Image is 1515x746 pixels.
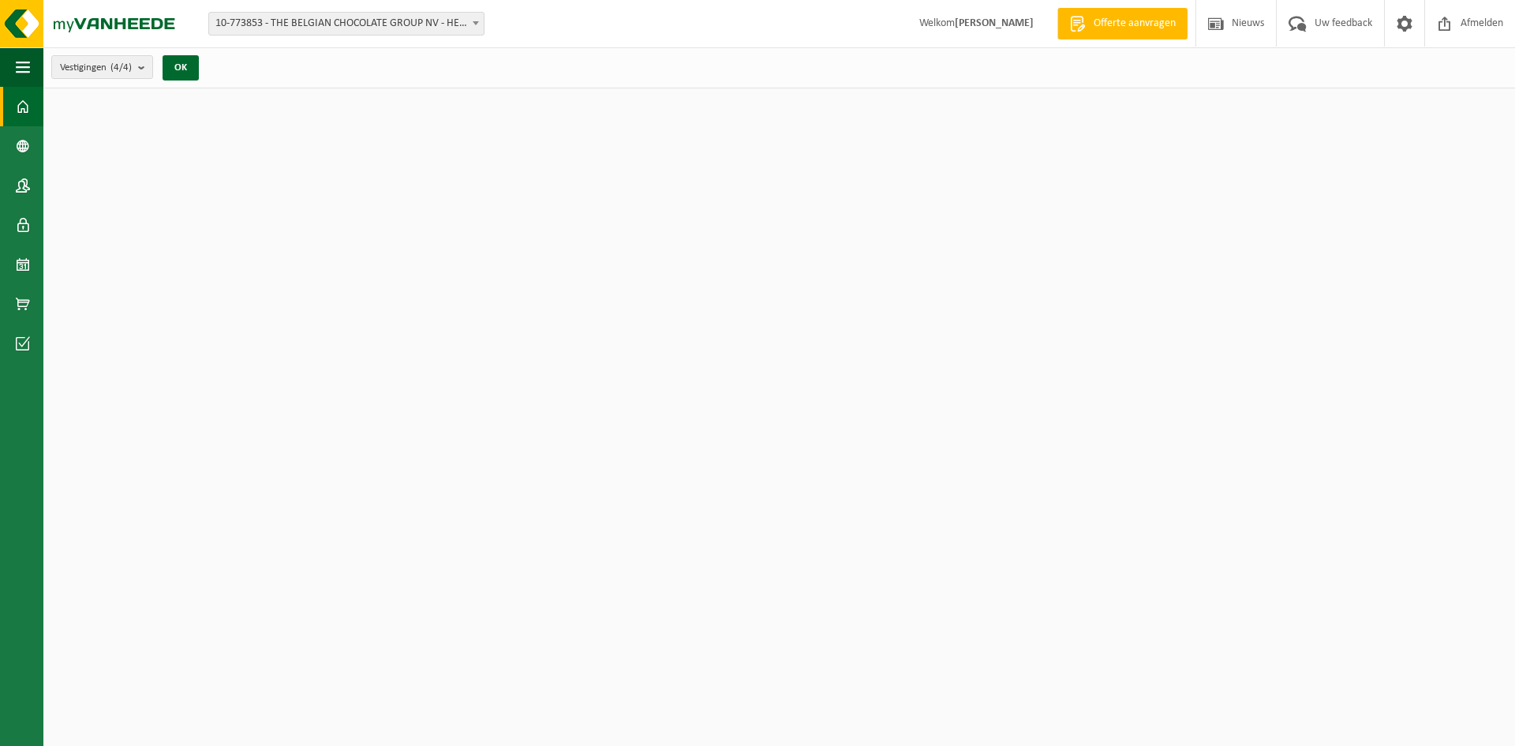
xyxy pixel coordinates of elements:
[163,55,199,81] button: OK
[1090,16,1180,32] span: Offerte aanvragen
[51,55,153,79] button: Vestigingen(4/4)
[110,62,132,73] count: (4/4)
[955,17,1034,29] strong: [PERSON_NAME]
[60,56,132,80] span: Vestigingen
[1057,8,1188,39] a: Offerte aanvragen
[209,13,484,35] span: 10-773853 - THE BELGIAN CHOCOLATE GROUP NV - HERENTALS
[208,12,484,36] span: 10-773853 - THE BELGIAN CHOCOLATE GROUP NV - HERENTALS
